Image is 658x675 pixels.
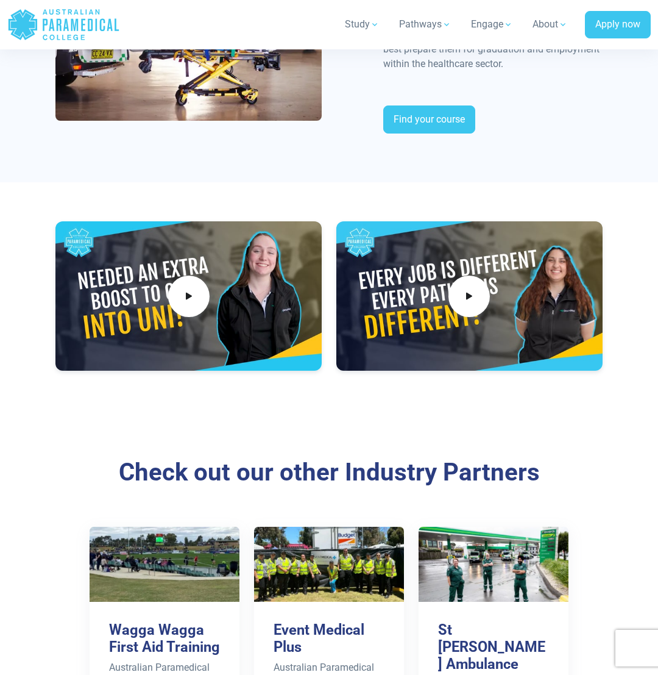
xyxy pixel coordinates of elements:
[254,527,404,602] img: Industry Partners – Event Medical Plus
[7,5,120,45] a: Australian Paramedical College
[392,7,459,41] a: Pathways
[274,621,384,656] h3: Event Medical Plus
[585,11,651,39] a: Apply now
[383,105,475,134] a: Find your course
[464,7,520,41] a: Engage
[109,621,220,656] h3: Wagga Wagga First Aid Training
[419,527,568,602] img: Industry Partners – St John Ambulance Victoria
[90,527,239,602] img: Industry Partners – Wagga Wagga First Aid Training
[525,7,575,41] a: About
[55,458,603,487] h3: Check out our other Industry Partners
[338,7,387,41] a: Study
